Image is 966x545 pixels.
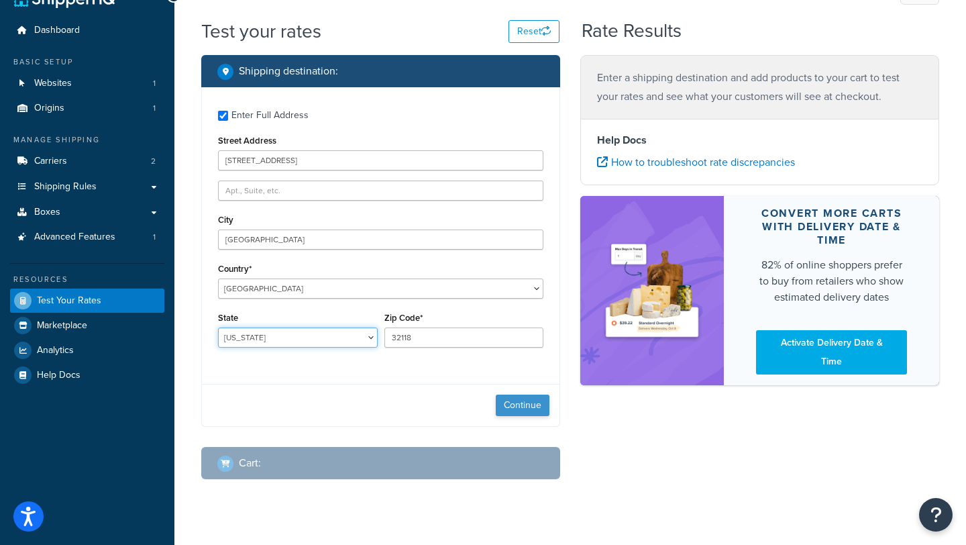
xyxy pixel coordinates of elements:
span: Dashboard [34,25,80,36]
a: Activate Delivery Date & Time [756,330,907,375]
span: Boxes [34,207,60,218]
label: Zip Code* [384,313,423,323]
h4: Help Docs [597,132,922,148]
a: Analytics [10,338,164,362]
a: Boxes [10,200,164,225]
button: Open Resource Center [919,498,953,532]
span: 1 [153,78,156,89]
div: Convert more carts with delivery date & time [756,207,907,247]
div: Manage Shipping [10,134,164,146]
div: Enter Full Address [231,106,309,125]
a: Marketplace [10,313,164,338]
button: Continue [496,395,549,416]
h2: Rate Results [582,21,682,42]
span: 2 [151,156,156,167]
label: Street Address [218,136,276,146]
span: Advanced Features [34,232,115,243]
div: Basic Setup [10,56,164,68]
input: Enter Full Address [218,111,228,121]
a: Help Docs [10,363,164,387]
input: Apt., Suite, etc. [218,181,543,201]
label: City [218,215,233,225]
h1: Test your rates [201,18,321,44]
span: Help Docs [37,370,80,381]
button: Reset [508,20,559,43]
a: Carriers2 [10,149,164,174]
span: Analytics [37,345,74,356]
a: Dashboard [10,18,164,43]
a: Test Your Rates [10,289,164,313]
span: Origins [34,103,64,114]
img: feature-image-ddt-36eae7f7280da8017bfb280eaccd9c446f90b1fe08728e4019434db127062ab4.png [600,219,704,363]
span: 1 [153,103,156,114]
li: Origins [10,96,164,121]
span: Websites [34,78,72,89]
li: Websites [10,71,164,96]
a: Advanced Features1 [10,225,164,250]
span: Shipping Rules [34,181,97,193]
label: State [218,313,238,323]
label: Country* [218,264,252,274]
div: Resources [10,274,164,285]
div: 82% of online shoppers prefer to buy from retailers who show estimated delivery dates [756,257,907,305]
p: Enter a shipping destination and add products to your cart to test your rates and see what your c... [597,68,922,106]
a: Websites1 [10,71,164,96]
span: Carriers [34,156,67,167]
a: Origins1 [10,96,164,121]
a: How to troubleshoot rate discrepancies [597,154,795,170]
span: Marketplace [37,320,87,332]
a: Shipping Rules [10,175,164,199]
li: Advanced Features [10,225,164,250]
h2: Shipping destination : [239,65,338,77]
span: Test Your Rates [37,295,101,307]
span: 1 [153,232,156,243]
h2: Cart : [239,457,261,469]
li: Carriers [10,149,164,174]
